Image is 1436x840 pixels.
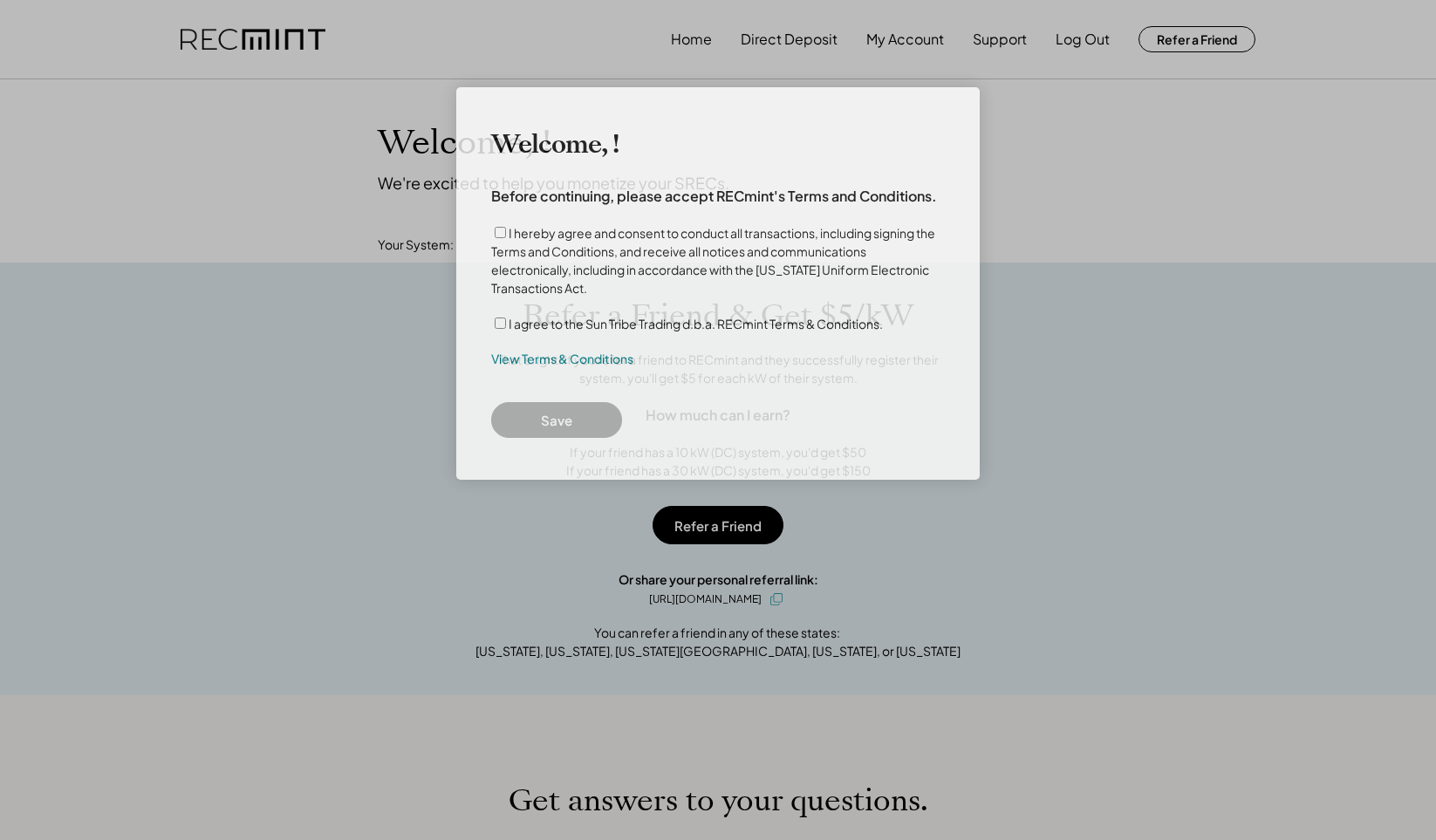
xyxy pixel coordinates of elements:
[509,316,883,331] label: I agree to the Sun Tribe Trading d.b.a. RECmint Terms & Conditions.
[491,187,937,206] h4: Before continuing, please accept RECmint's Terms and Conditions.
[491,225,935,296] label: I hereby agree and consent to conduct all transactions, including signing the Terms and Condition...
[491,351,633,368] a: View Terms & Conditions
[491,129,619,160] h3: Welcome, !
[491,402,622,438] button: Save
